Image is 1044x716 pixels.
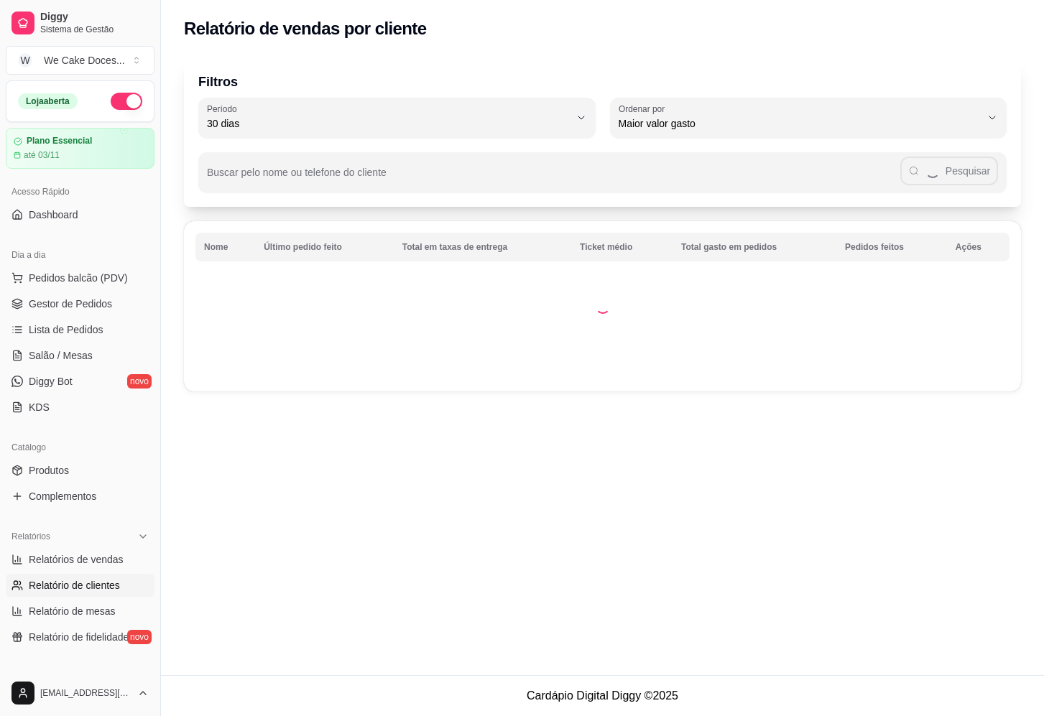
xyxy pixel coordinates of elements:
button: Alterar Status [111,93,142,110]
a: Lista de Pedidos [6,318,154,341]
span: Relatórios [11,531,50,542]
span: Pedidos balcão (PDV) [29,271,128,285]
article: até 03/11 [24,149,60,161]
span: Relatório de mesas [29,604,116,618]
span: Relatório de clientes [29,578,120,592]
p: Filtros [198,72,1007,92]
span: Salão / Mesas [29,348,93,363]
span: Dashboard [29,208,78,222]
a: Gestor de Pedidos [6,292,154,315]
a: Complementos [6,485,154,508]
label: Ordenar por [619,103,670,115]
a: Relatório de mesas [6,600,154,623]
label: Período [207,103,241,115]
a: DiggySistema de Gestão [6,6,154,40]
a: Dashboard [6,203,154,226]
div: Catálogo [6,436,154,459]
span: Produtos [29,463,69,478]
span: Gestor de Pedidos [29,297,112,311]
article: Plano Essencial [27,136,92,147]
a: Plano Essencialaté 03/11 [6,128,154,169]
a: Relatório de fidelidadenovo [6,626,154,648]
button: Ordenar porMaior valor gasto [610,98,1007,138]
footer: Cardápio Digital Diggy © 2025 [161,675,1044,716]
div: Loja aberta [18,93,78,109]
button: Período30 dias [198,98,596,138]
span: KDS [29,400,50,414]
button: [EMAIL_ADDRESS][DOMAIN_NAME] [6,676,154,710]
span: Relatório de fidelidade [29,630,129,644]
span: Lista de Pedidos [29,322,103,337]
a: Salão / Mesas [6,344,154,367]
button: Pedidos balcão (PDV) [6,266,154,289]
div: Dia a dia [6,243,154,266]
a: Diggy Botnovo [6,370,154,393]
span: 30 dias [207,116,570,131]
a: Produtos [6,459,154,482]
span: Maior valor gasto [619,116,981,131]
span: Complementos [29,489,96,503]
h2: Relatório de vendas por cliente [184,17,427,40]
span: W [18,53,32,68]
div: Loading [596,299,610,314]
div: Acesso Rápido [6,180,154,203]
span: [EMAIL_ADDRESS][DOMAIN_NAME] [40,687,131,699]
a: Relatório de clientes [6,574,154,597]
span: Sistema de Gestão [40,24,149,35]
button: Select a team [6,46,154,75]
span: Diggy [40,11,149,24]
div: We Cake Doces ... [44,53,125,68]
span: Diggy Bot [29,374,73,389]
a: KDS [6,396,154,419]
div: Gerenciar [6,666,154,689]
a: Relatórios de vendas [6,548,154,571]
span: Relatórios de vendas [29,552,124,567]
input: Buscar pelo nome ou telefone do cliente [207,171,900,185]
